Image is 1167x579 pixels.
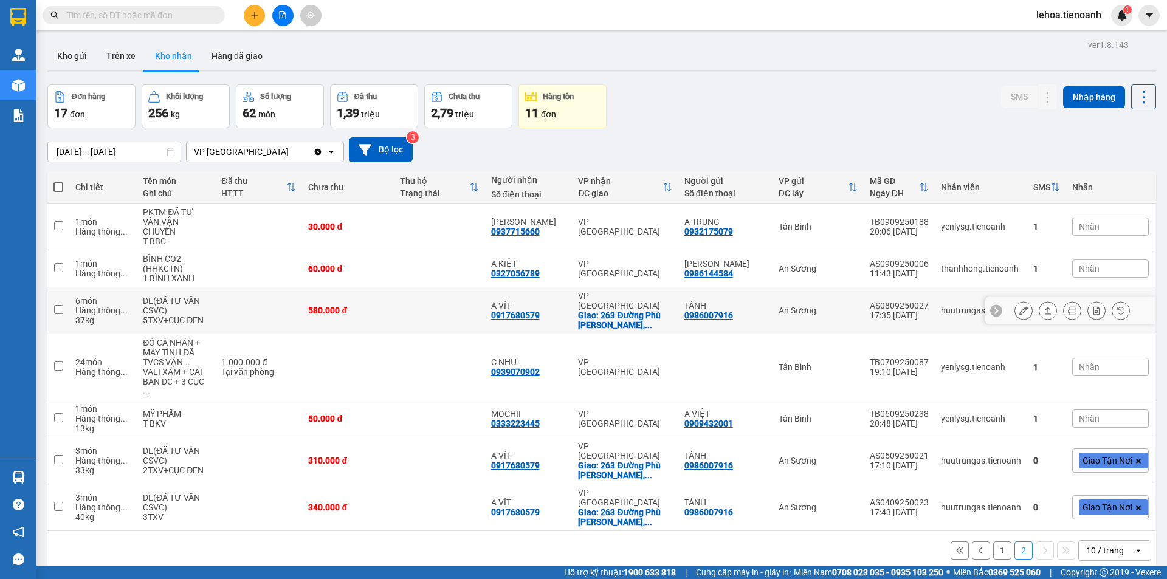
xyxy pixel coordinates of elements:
[308,414,387,423] div: 50.000 đ
[300,5,322,26] button: aim
[221,188,286,198] div: HTTT
[684,227,733,236] div: 0932175079
[75,269,131,278] div: Hàng thông thường
[75,306,131,315] div: Hàng thông thường
[941,414,1021,423] div: yenlysg.tienoanh
[449,92,480,101] div: Chưa thu
[870,269,929,278] div: 11:43 [DATE]
[47,84,136,128] button: Đơn hàng17đơn
[941,222,1021,231] div: yenlysg.tienoanh
[13,499,24,510] span: question-circle
[779,502,858,512] div: An Sương
[1083,502,1132,513] span: Giao Tận Nơi
[12,79,25,92] img: warehouse-icon
[684,498,766,507] div: TÁNH
[400,176,469,186] div: Thu hộ
[941,306,1021,315] div: huutrungas.tienoanh
[491,310,540,320] div: 0917680579
[143,296,209,315] div: DL(ĐÃ TƯ VẤN CSVC)
[578,488,672,507] div: VP [GEOGRAPHIC_DATA]
[166,92,203,101] div: Khối lượng
[394,171,485,204] th: Toggle SortBy
[120,456,128,465] span: ...
[578,461,672,480] div: Giao: 263 Đường Phù Đổng Thiên Vương, Phường 8, Đà Lạt, Lâm Đồng
[696,566,791,579] span: Cung cấp máy in - giấy in:
[308,264,387,273] div: 60.000 đ
[143,493,209,512] div: DL(ĐÃ TƯ VẤN CSVC)
[75,502,131,512] div: Hàng thông thường
[1063,86,1125,108] button: Nhập hàng
[491,409,566,419] div: MOCHII
[308,182,387,192] div: Chưa thu
[143,254,209,273] div: BÌNH CO2 (HHKCTN)
[870,217,929,227] div: TB0909250188
[1033,502,1060,512] div: 0
[953,566,1041,579] span: Miền Bắc
[870,507,929,517] div: 17:43 [DATE]
[870,461,929,470] div: 17:10 [DATE]
[491,259,566,269] div: A KIỆT
[684,217,766,227] div: A TRUNG
[72,92,105,101] div: Đơn hàng
[491,217,566,227] div: Chí Tâm
[308,222,387,231] div: 30.000 đ
[941,264,1021,273] div: thanhhong.tienoanh
[491,461,540,470] div: 0917680579
[75,465,131,475] div: 33 kg
[941,502,1021,512] div: huutrungas.tienoanh
[491,419,540,428] div: 0333223445
[870,188,919,198] div: Ngày ĐH
[54,106,67,120] span: 17
[1100,568,1108,577] span: copyright
[543,92,574,101] div: Hàng tồn
[143,188,209,198] div: Ghi chú
[145,41,202,70] button: Kho nhận
[491,507,540,517] div: 0917680579
[624,567,676,577] strong: 1900 633 818
[12,471,25,484] img: warehouse-icon
[491,498,566,507] div: A VÍT
[1014,541,1033,560] button: 2
[75,217,131,227] div: 1 món
[491,301,566,310] div: A VÍT
[1033,182,1050,192] div: SMS
[1123,5,1132,14] sup: 1
[13,553,24,565] span: message
[684,188,766,198] div: Số điện thoại
[684,451,766,461] div: TÁNH
[779,414,858,423] div: Tân Bình
[75,182,131,192] div: Chi tiết
[1144,10,1155,21] span: caret-down
[1079,264,1100,273] span: Nhãn
[75,493,131,502] div: 3 món
[491,269,540,278] div: 0327056789
[10,8,26,26] img: logo-vxr
[50,11,59,19] span: search
[70,109,85,119] span: đơn
[645,470,652,480] span: ...
[120,367,128,377] span: ...
[779,362,858,372] div: Tân Bình
[684,259,766,269] div: LÊ HƯƠNG
[12,109,25,122] img: solution-icon
[684,507,733,517] div: 0986007916
[143,236,209,246] div: T BBC
[1027,7,1111,22] span: lehoa.tienoanh
[1086,544,1124,557] div: 10 / trang
[578,176,662,186] div: VP nhận
[75,404,131,414] div: 1 món
[870,367,929,377] div: 19:10 [DATE]
[1033,362,1060,372] div: 1
[645,517,652,527] span: ...
[308,456,387,465] div: 310.000 đ
[431,106,453,120] span: 2,79
[1079,222,1100,231] span: Nhãn
[221,367,296,377] div: Tại văn phòng
[491,175,566,185] div: Người nhận
[988,567,1041,577] strong: 0369 525 060
[143,367,209,396] div: VALI XÁM + CÁI BÀN DC + 3 CỤC ĐEN + TÚI ĐEN + 2T CHỮ XANH + RỔ XANH DC + 15T
[1117,10,1127,21] img: icon-new-feature
[143,465,209,475] div: 2TXV+CỤC ĐEN
[941,362,1021,372] div: yenlysg.tienoanh
[75,259,131,269] div: 1 món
